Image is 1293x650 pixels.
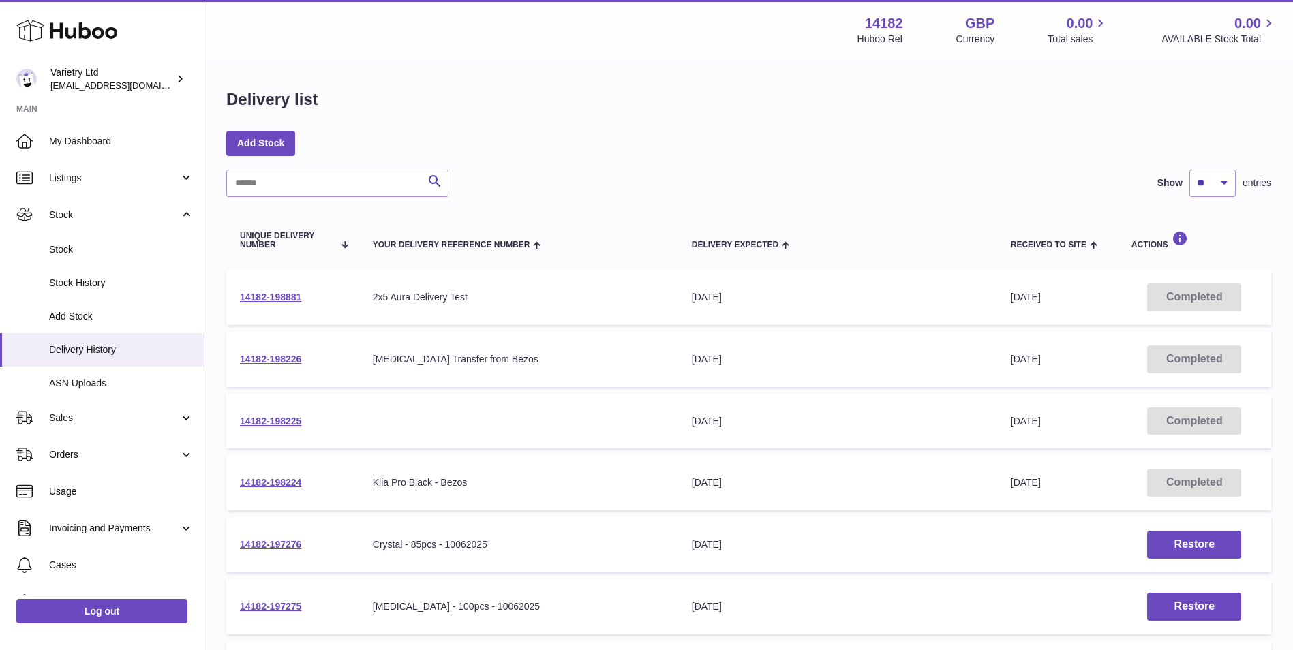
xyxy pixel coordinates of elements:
div: Currency [956,33,995,46]
a: 0.00 AVAILABLE Stock Total [1161,14,1277,46]
button: Restore [1147,531,1241,559]
span: Your Delivery Reference Number [373,241,530,249]
a: Add Stock [226,131,295,155]
span: Invoicing and Payments [49,522,179,535]
span: AVAILABLE Stock Total [1161,33,1277,46]
span: Cases [49,559,194,572]
div: [DATE] [692,538,984,551]
span: Orders [49,448,179,461]
span: 0.00 [1067,14,1093,33]
button: Restore [1147,593,1241,621]
a: 14182-197275 [240,601,301,612]
div: Actions [1131,231,1258,249]
strong: GBP [965,14,994,33]
a: 14182-197276 [240,539,301,550]
div: 2x5 Aura Delivery Test [373,291,665,304]
strong: 14182 [865,14,903,33]
div: [DATE] [692,291,984,304]
div: [MEDICAL_DATA] - 100pcs - 10062025 [373,600,665,613]
a: 14182-198226 [240,354,301,365]
a: 14182-198881 [240,292,301,303]
div: Huboo Ref [857,33,903,46]
span: Stock [49,208,179,221]
a: 0.00 Total sales [1048,14,1108,46]
h1: Delivery list [226,89,318,110]
span: 0.00 [1234,14,1261,33]
div: [DATE] [692,476,984,489]
span: Delivery Expected [692,241,778,249]
span: My Dashboard [49,135,194,148]
a: 14182-198225 [240,416,301,427]
span: Usage [49,485,194,498]
span: Received to Site [1011,241,1086,249]
img: internalAdmin-14182@internal.huboo.com [16,69,37,89]
span: ASN Uploads [49,377,194,390]
span: [EMAIL_ADDRESS][DOMAIN_NAME] [50,80,200,91]
a: Log out [16,599,187,623]
span: [DATE] [1011,477,1041,488]
div: [DATE] [692,415,984,428]
span: Listings [49,172,179,185]
div: Crystal - 85pcs - 10062025 [373,538,665,551]
span: Total sales [1048,33,1108,46]
div: [DATE] [692,353,984,366]
div: [MEDICAL_DATA] Transfer from Bezos [373,353,665,366]
span: Unique Delivery Number [240,232,333,249]
a: 14182-198224 [240,477,301,488]
div: Varietry Ltd [50,66,173,92]
span: Stock History [49,277,194,290]
div: [DATE] [692,600,984,613]
label: Show [1157,176,1183,189]
span: Sales [49,412,179,424]
span: Delivery History [49,343,194,356]
span: [DATE] [1011,292,1041,303]
span: entries [1243,176,1271,189]
span: Stock [49,243,194,256]
span: [DATE] [1011,416,1041,427]
span: Add Stock [49,310,194,323]
div: Klia Pro Black - Bezos [373,476,665,489]
span: [DATE] [1011,354,1041,365]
